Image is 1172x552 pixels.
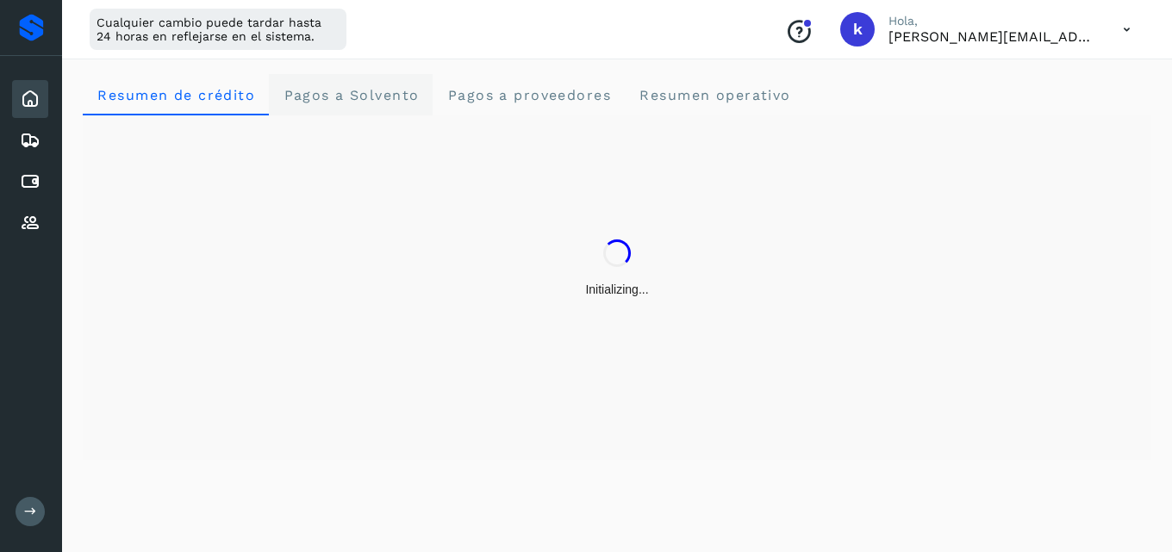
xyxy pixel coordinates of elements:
div: Inicio [12,80,48,118]
div: Embarques [12,121,48,159]
span: Pagos a Solvento [283,87,419,103]
p: Hola, [888,14,1095,28]
div: Proveedores [12,204,48,242]
div: Cualquier cambio puede tardar hasta 24 horas en reflejarse en el sistema. [90,9,346,50]
p: karla@metaleslozano.com.mx [888,28,1095,45]
span: Pagos a proveedores [446,87,611,103]
span: Resumen operativo [639,87,791,103]
div: Cuentas por pagar [12,163,48,201]
span: Resumen de crédito [97,87,255,103]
